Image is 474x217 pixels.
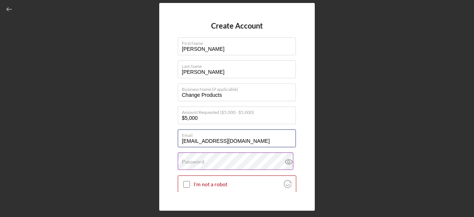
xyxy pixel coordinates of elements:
label: Last Name [182,61,296,69]
label: Email [182,130,296,138]
label: Business Name (if applicable) [182,84,296,92]
label: Password [182,159,204,165]
a: Visit Altcha.org [284,183,292,189]
h4: Create Account [211,22,263,30]
label: Amount Requested ($5,000 - $5,000) [182,107,296,115]
label: First Name [182,38,296,46]
label: I'm not a robot [194,181,281,187]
